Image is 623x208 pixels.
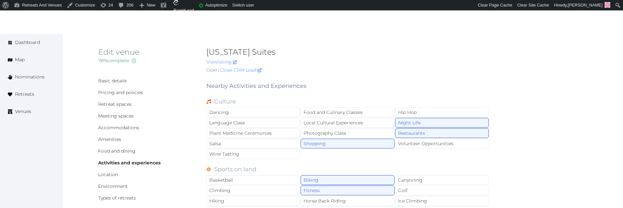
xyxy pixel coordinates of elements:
div: Golf [395,186,489,195]
div: Ice Climbing [395,196,489,206]
span: Clear Page Cache [478,3,512,7]
div: Salsa [206,139,300,148]
div: Wine Tasting [206,149,300,159]
div: Local Cultural Experiences [301,118,395,128]
div: Biking [301,175,395,185]
div: Language Class [206,118,300,128]
div: Climbing [206,186,300,195]
a: Location [98,172,118,177]
label: Nearby Activities and Experiences [206,81,306,90]
span: Dashboard [15,39,40,46]
div: Shopping [301,139,395,148]
span: Retreats [15,91,34,98]
span: Open [206,67,219,74]
div: Photography Class [301,128,395,138]
h2: Edit venue [98,47,196,57]
a: Retreat spaces [98,101,132,107]
span: Nominations [15,74,45,80]
a: Food and dining [98,148,136,154]
div: Fitness [301,186,395,195]
span: Venues [15,108,31,115]
label: Sports on land [214,165,256,175]
a: Basic details [98,78,127,84]
div: Basketball [206,175,300,185]
a: Environment [98,183,128,189]
div: Dancing [206,107,300,117]
span: Map [15,56,25,63]
label: Culture [214,97,236,107]
div: Hiking [206,196,300,206]
span: Clear Site Cache [517,3,549,7]
div: Canyoning [395,175,489,185]
div: Plant Medicine Ceremonies [206,128,300,138]
span: [PERSON_NAME] [568,3,603,7]
div: Horse Back Riding [301,196,395,206]
a: Viewlisting [206,59,237,65]
div: Hip Hop [395,107,489,117]
a: Activities and experiences [98,160,161,166]
a: Amenities [98,136,121,142]
div: Night Life [395,118,489,128]
a: Meeting spaces [98,113,134,119]
div: Volunteer Opportunities [395,139,489,148]
a: Close CRM Lead [220,67,262,74]
div: Restaurants [395,128,489,138]
a: Types of retreats [98,195,136,201]
h2: [US_STATE] Suites [206,47,490,57]
span: 78 % complete [98,58,129,63]
div: Food and Culinary Classes [301,107,395,117]
a: Accommodations [98,125,139,131]
a: Pricing and policies [98,90,143,95]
